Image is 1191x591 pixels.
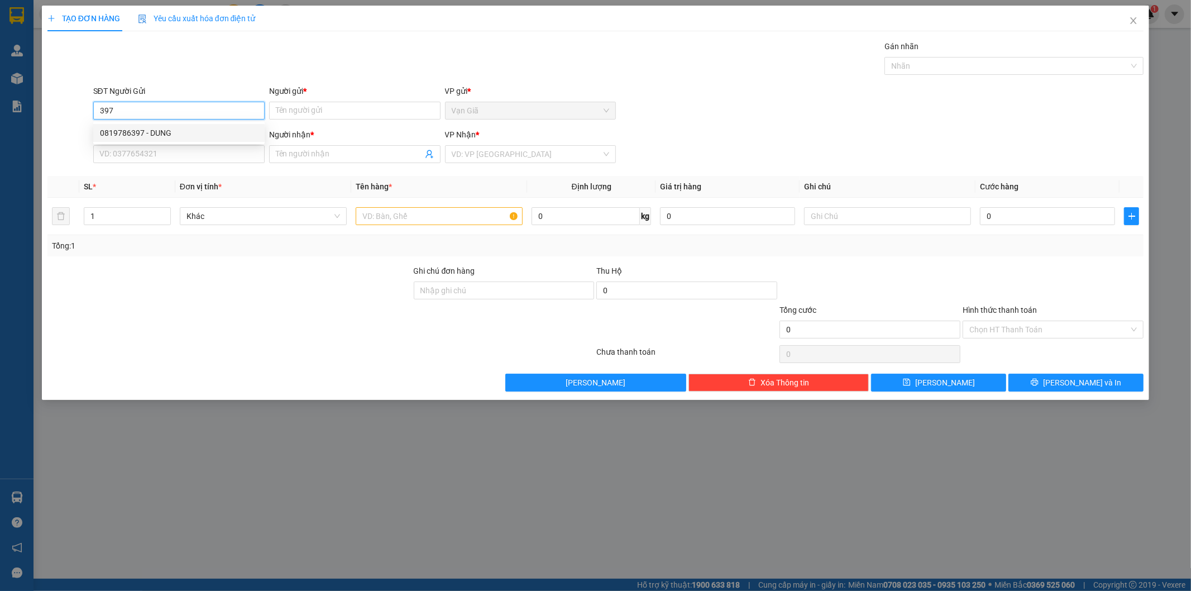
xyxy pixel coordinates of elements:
[572,182,611,191] span: Định lượng
[186,208,340,225] span: Khác
[445,85,616,97] div: VP gửi
[505,374,686,392] button: [PERSON_NAME]
[903,378,911,387] span: save
[414,282,595,299] input: Ghi chú đơn hàng
[980,182,1018,191] span: Cước hàng
[269,85,441,97] div: Người gửi
[1129,16,1138,25] span: close
[445,130,476,139] span: VP Nhận
[93,124,265,142] div: 0819786397 - DUNG
[596,346,779,365] div: Chưa thanh toán
[1118,6,1149,37] button: Close
[47,15,55,22] span: plus
[425,150,434,159] span: user-add
[8,72,42,83] span: Đã thu :
[100,127,258,139] div: 0819786397 - DUNG
[138,15,147,23] img: icon
[1124,207,1139,225] button: plus
[1031,378,1039,387] span: printer
[779,306,816,314] span: Tổng cước
[871,374,1006,392] button: save[PERSON_NAME]
[748,378,756,387] span: delete
[760,376,809,389] span: Xóa Thông tin
[9,11,27,22] span: Gửi:
[95,48,185,64] div: 0906360819
[269,128,441,141] div: Người nhận
[688,374,869,392] button: deleteXóa Thông tin
[452,102,610,119] span: Vạn Giã
[804,207,971,225] input: Ghi Chú
[95,9,122,21] span: Nhận:
[1125,212,1139,221] span: plus
[52,240,460,252] div: Tổng: 1
[640,207,651,225] span: kg
[47,14,120,23] span: TẠO ĐƠN HÀNG
[138,14,256,23] span: Yêu cầu xuất hóa đơn điện tử
[356,207,523,225] input: VD: Bàn, Ghế
[9,9,88,23] div: Vạn Giã
[660,182,701,191] span: Giá trị hàng
[1043,376,1121,389] span: [PERSON_NAME] và In
[52,207,70,225] button: delete
[9,23,88,36] div: NGUYÊN
[95,9,185,35] div: [PERSON_NAME]
[963,306,1037,314] label: Hình thức thanh toán
[1008,374,1144,392] button: printer[PERSON_NAME] và In
[95,35,185,48] div: thúy
[800,176,975,198] th: Ghi chú
[84,182,93,191] span: SL
[884,42,919,51] label: Gán nhãn
[596,266,622,275] span: Thu Hộ
[660,207,795,225] input: 0
[915,376,975,389] span: [PERSON_NAME]
[356,182,392,191] span: Tên hàng
[180,182,222,191] span: Đơn vị tính
[414,266,475,275] label: Ghi chú đơn hàng
[93,85,265,97] div: SĐT Người Gửi
[9,36,88,52] div: 0919647151
[8,70,89,84] div: 40.000
[566,376,625,389] span: [PERSON_NAME]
